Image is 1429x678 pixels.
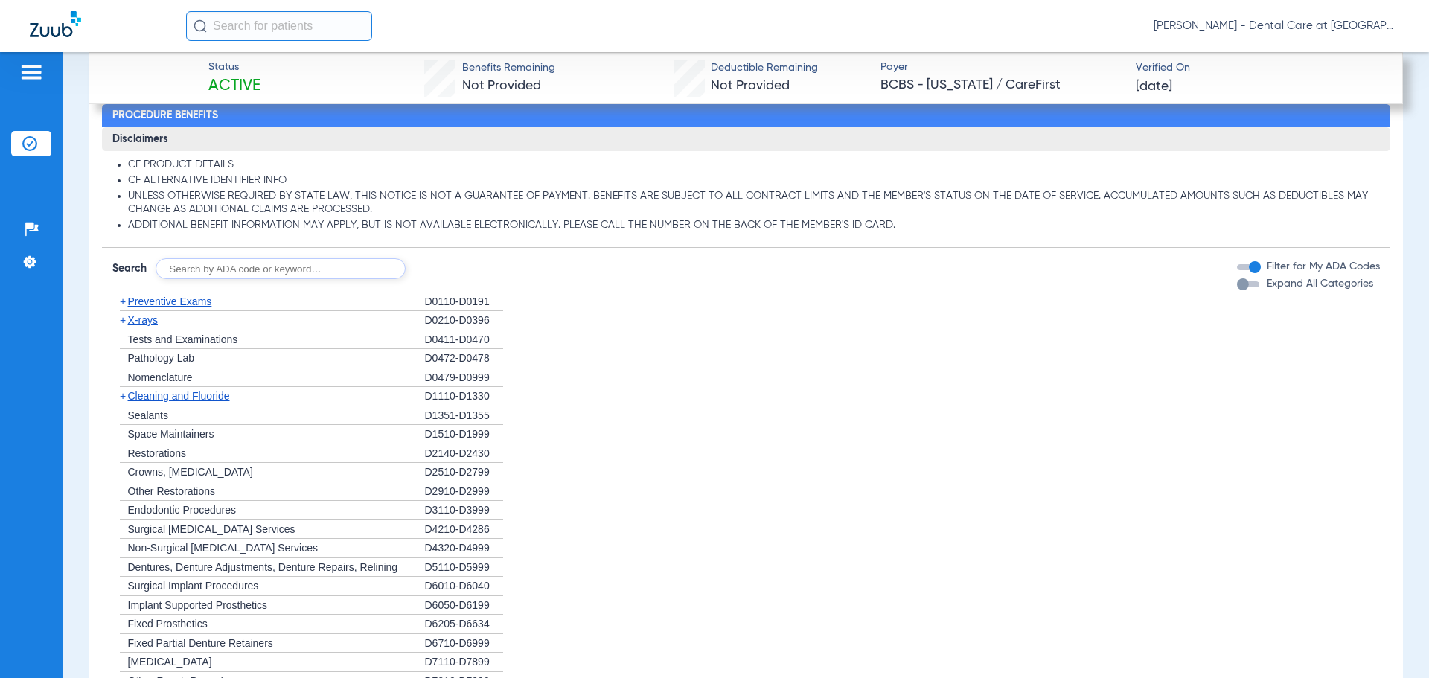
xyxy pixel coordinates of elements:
span: Fixed Prosthetics [128,618,208,630]
li: CF PRODUCT DETAILS [128,159,1380,172]
div: D0110-D0191 [425,292,503,312]
div: D6010-D6040 [425,577,503,596]
span: + [120,314,126,326]
div: D2140-D2430 [425,444,503,464]
span: Non-Surgical [MEDICAL_DATA] Services [128,542,318,554]
span: Implant Supported Prosthetics [128,599,268,611]
span: [DATE] [1136,77,1172,96]
div: D6710-D6999 [425,634,503,653]
span: X-rays [128,314,158,326]
img: Zuub Logo [30,11,81,37]
div: D6205-D6634 [425,615,503,634]
span: Expand All Categories [1267,278,1373,289]
span: Not Provided [711,79,790,92]
span: [MEDICAL_DATA] [128,656,212,668]
span: Endodontic Procedures [128,504,237,516]
span: Active [208,76,260,97]
li: CF ALTERNATIVE IDENTIFIER INFO [128,174,1380,188]
div: D2910-D2999 [425,482,503,502]
span: Pathology Lab [128,352,195,364]
span: Crowns, [MEDICAL_DATA] [128,466,253,478]
span: Sealants [128,409,168,421]
span: Deductible Remaining [711,60,818,76]
li: ADDITIONAL BENEFIT INFORMATION MAY APPLY, BUT IS NOT AVAILABLE ELECTRONICALLY. PLEASE CALL THE NU... [128,219,1380,232]
span: Payer [880,60,1123,75]
span: Fixed Partial Denture Retainers [128,637,273,649]
div: D1110-D1330 [425,387,503,406]
input: Search for patients [186,11,372,41]
div: D2510-D2799 [425,463,503,482]
div: D0411-D0470 [425,330,503,350]
span: Status [208,60,260,75]
div: D1510-D1999 [425,425,503,444]
span: Surgical Implant Procedures [128,580,259,592]
div: D5110-D5999 [425,558,503,578]
div: D0479-D0999 [425,368,503,388]
input: Search by ADA code or keyword… [156,258,406,279]
span: Space Maintainers [128,428,214,440]
div: D4210-D4286 [425,520,503,540]
span: Dentures, Denture Adjustments, Denture Repairs, Relining [128,561,398,573]
li: UNLESS OTHERWISE REQUIRED BY STATE LAW, THIS NOTICE IS NOT A GUARANTEE OF PAYMENT. BENEFITS ARE S... [128,190,1380,216]
div: D0472-D0478 [425,349,503,368]
span: Verified On [1136,60,1378,76]
span: BCBS - [US_STATE] / CareFirst [880,76,1123,95]
span: Other Restorations [128,485,216,497]
span: Nomenclature [128,371,193,383]
div: D7110-D7899 [425,653,503,672]
span: Benefits Remaining [462,60,555,76]
div: D3110-D3999 [425,501,503,520]
h2: Procedure Benefits [102,104,1390,128]
span: Restorations [128,447,187,459]
div: D6050-D6199 [425,596,503,615]
span: Cleaning and Fluoride [128,390,230,402]
span: Tests and Examinations [128,333,238,345]
span: Search [112,261,147,276]
img: hamburger-icon [19,63,43,81]
div: D0210-D0396 [425,311,503,330]
div: D4320-D4999 [425,539,503,558]
h3: Disclaimers [102,127,1390,151]
label: Filter for My ADA Codes [1264,259,1380,275]
span: + [120,295,126,307]
img: Search Icon [194,19,207,33]
span: [PERSON_NAME] - Dental Care at [GEOGRAPHIC_DATA] [1154,19,1399,33]
div: D1351-D1355 [425,406,503,426]
span: Surgical [MEDICAL_DATA] Services [128,523,295,535]
span: + [120,390,126,402]
span: Not Provided [462,79,541,92]
span: Preventive Exams [128,295,212,307]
